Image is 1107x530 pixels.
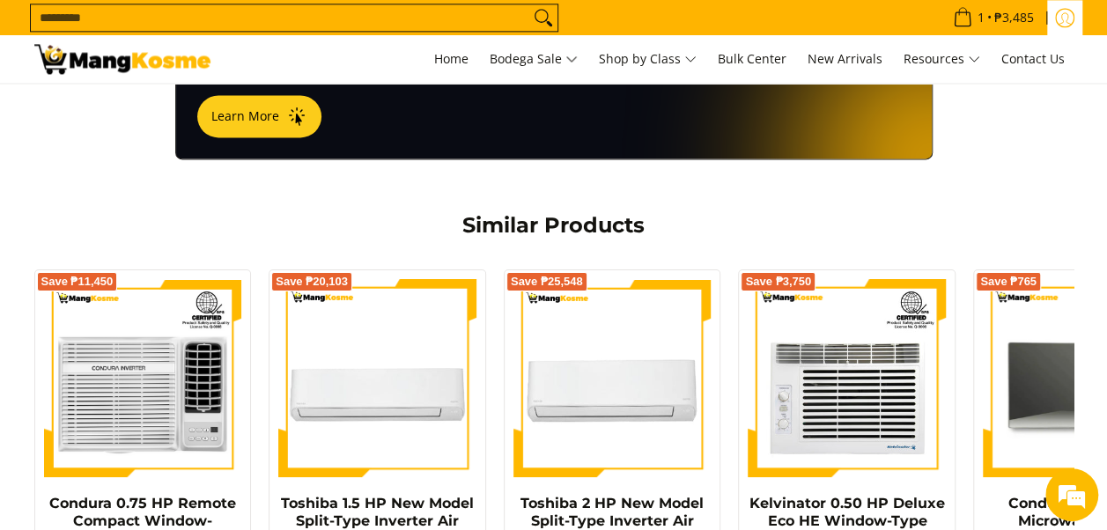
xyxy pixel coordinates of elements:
span: Home [434,50,469,67]
div: Minimize live chat window [289,9,331,51]
div: Chat with us now [92,99,296,121]
button: Learn More [197,95,321,137]
a: Home [425,35,477,83]
a: Shop by Class [590,35,705,83]
a: Bodega Sale [481,35,587,83]
img: Condura 0.75 HP Remote Compact Window-Type Inverter Air Conditioner (Class B) [44,279,242,477]
span: Save ₱3,750 [745,276,811,287]
span: Save ₱765 [980,276,1037,287]
a: New Arrivals [799,35,891,83]
button: Search [529,4,557,31]
a: Resources [895,35,989,83]
img: Toshiba 2 HP New Model Split-Type Inverter Air Conditioner (Class A) [513,279,712,477]
nav: Main Menu [228,35,1074,83]
span: Save ₱20,103 [276,276,348,287]
span: Contact Us [1001,50,1065,67]
img: Toshiba Split-Type Inverter Hi-Wall Aircon 1HP (Class A) l Mang Kosme [34,44,210,74]
span: We're online! [102,155,243,333]
img: Kelvinator 0.50 HP Deluxe Eco HE Window-Type Air Conditioner (Class B) [748,279,946,477]
span: Save ₱25,548 [511,276,583,287]
span: • [948,8,1039,27]
span: Save ₱11,450 [41,276,114,287]
img: Toshiba 1.5 HP New Model Split-Type Inverter Air Conditioner (Class A) [278,279,476,477]
textarea: Type your message and hit 'Enter' [9,348,336,409]
a: Bulk Center [709,35,795,83]
a: Contact Us [993,35,1074,83]
span: Bulk Center [718,50,786,67]
span: Shop by Class [599,48,697,70]
span: Resources [904,48,980,70]
span: New Arrivals [808,50,882,67]
span: 1 [975,11,987,24]
h2: Similar Products [166,212,941,239]
span: Bodega Sale [490,48,578,70]
span: ₱3,485 [992,11,1037,24]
